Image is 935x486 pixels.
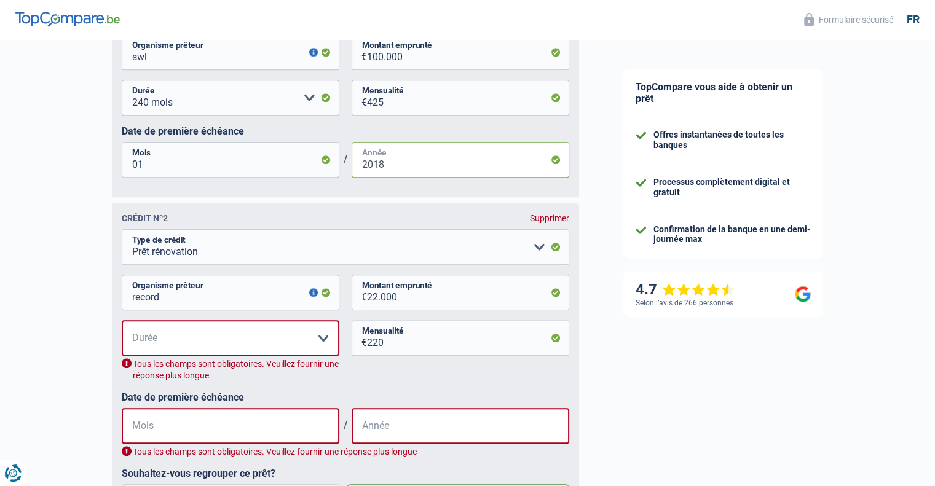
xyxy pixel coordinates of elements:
div: Tous les champs sont obligatoires. Veuillez fournir une réponse plus longue [122,358,339,382]
button: Formulaire sécurisé [797,9,901,29]
div: Confirmation de la banque en une demi-journée max [653,224,811,245]
div: Processus complètement digital et gratuit [653,177,811,198]
div: Crédit nº2 [122,213,168,223]
label: Date de première échéance [122,125,569,137]
input: MM [122,142,339,178]
input: AAAA [352,142,569,178]
div: Selon l’avis de 266 personnes [636,299,733,307]
span: € [352,34,367,70]
span: € [352,80,367,116]
div: Supprimer [530,213,569,223]
span: / [339,420,352,431]
span: / [339,154,352,165]
div: Offres instantanées de toutes les banques [653,130,811,151]
input: MM [122,408,339,444]
div: Tous les champs sont obligatoires. Veuillez fournir une réponse plus longue [122,446,569,458]
img: TopCompare Logo [15,12,120,26]
label: Souhaitez-vous regrouper ce prêt? [122,468,569,479]
div: TopCompare vous aide à obtenir un prêt [623,69,823,117]
div: fr [907,13,920,26]
span: € [352,275,367,310]
span: € [352,320,367,356]
input: AAAA [352,408,569,444]
div: 4.7 [636,281,735,299]
label: Date de première échéance [122,391,569,403]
